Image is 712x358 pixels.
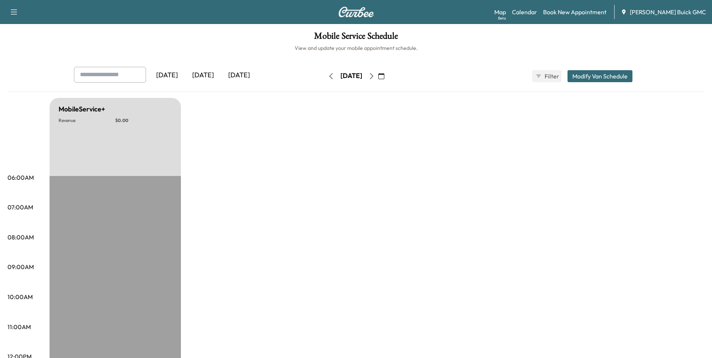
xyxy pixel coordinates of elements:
a: Book New Appointment [543,8,607,17]
div: [DATE] [149,67,185,84]
h5: MobileService+ [59,104,105,114]
span: Filter [545,72,558,81]
h1: Mobile Service Schedule [8,32,704,44]
h6: View and update your mobile appointment schedule. [8,44,704,52]
p: $ 0.00 [115,117,172,123]
p: Revenue [59,117,115,123]
p: 10:00AM [8,292,33,301]
a: Calendar [512,8,537,17]
div: [DATE] [340,71,362,81]
div: [DATE] [221,67,257,84]
p: 09:00AM [8,262,34,271]
button: Modify Van Schedule [567,70,632,82]
p: 11:00AM [8,322,31,331]
p: 08:00AM [8,233,34,242]
div: [DATE] [185,67,221,84]
p: 06:00AM [8,173,34,182]
span: [PERSON_NAME] Buick GMC [630,8,706,17]
button: Filter [532,70,561,82]
div: Beta [498,15,506,21]
p: 07:00AM [8,203,33,212]
a: MapBeta [494,8,506,17]
img: Curbee Logo [338,7,374,17]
